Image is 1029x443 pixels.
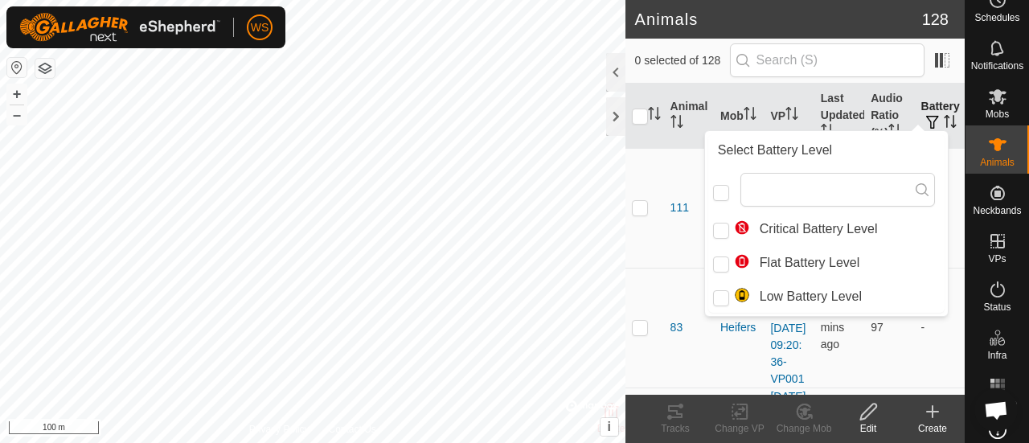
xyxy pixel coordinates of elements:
[7,84,27,104] button: +
[635,10,922,29] h2: Animals
[764,84,814,149] th: VP
[328,422,375,437] a: Contact Us
[836,421,900,436] div: Edit
[770,322,806,385] a: [DATE] 09:20:36-VP001
[734,253,860,273] span: Flat Battery Level
[708,134,945,166] div: Select Battery Level
[770,270,806,318] a: [DATE] 09:20:36
[251,19,269,36] span: WS
[664,84,714,149] th: Animal
[974,13,1019,23] span: Schedules
[983,302,1011,312] span: Status
[888,126,901,139] p-sorticon: Activate to sort
[19,13,220,42] img: Gallagher Logo
[249,422,310,437] a: Privacy Policy
[643,421,707,436] div: Tracks
[7,58,27,77] button: Reset Map
[973,206,1021,215] span: Neckbands
[988,254,1006,264] span: VPs
[670,117,683,130] p-sorticon: Activate to sort
[900,421,965,436] div: Create
[708,281,945,313] li: Low Battery Level
[864,84,914,149] th: Audio Ratio (%)
[770,390,806,437] a: [DATE] 09:20:36
[708,213,945,245] li: Critical Battery Level
[714,84,764,149] th: Mob
[922,7,949,31] span: 128
[648,109,661,122] p-sorticon: Activate to sort
[986,109,1009,119] span: Mobs
[720,319,757,336] div: Heifers
[974,388,1018,432] div: Open chat
[915,268,965,388] td: -
[744,109,756,122] p-sorticon: Activate to sort
[814,84,864,149] th: Last Updated
[980,158,1015,167] span: Animals
[821,304,845,351] span: 7 Oct 2025, 7:06 am
[670,199,689,216] span: 111
[707,421,772,436] div: Change VP
[915,84,965,149] th: Battery
[734,219,878,239] span: Critical Battery Level
[944,117,957,130] p-sorticon: Activate to sort
[607,420,610,433] span: i
[670,319,683,336] span: 83
[601,418,618,436] button: i
[987,351,1006,360] span: Infra
[7,105,27,125] button: –
[772,421,836,436] div: Change Mob
[821,126,834,139] p-sorticon: Activate to sort
[35,59,55,78] button: Map Layers
[730,43,924,77] input: Search (S)
[978,399,1017,408] span: Heatmap
[971,61,1023,71] span: Notifications
[871,321,883,334] span: 97
[734,287,862,306] span: Low Battery Level
[635,52,730,69] span: 0 selected of 128
[708,247,945,279] li: Flat Battery Level
[785,109,798,122] p-sorticon: Activate to sort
